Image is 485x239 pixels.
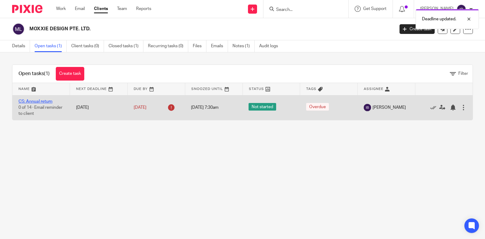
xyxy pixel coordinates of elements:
h1: Open tasks [18,71,50,77]
a: Email [75,6,85,12]
img: svg%3E [364,104,371,111]
a: Mark as done [430,105,439,111]
span: [DATE] 7:30am [191,105,219,110]
td: [DATE] [70,95,128,120]
span: Filter [458,71,468,76]
a: Open tasks (1) [35,40,67,52]
a: Create task [56,67,84,81]
span: 0 of 14 · Email reminder to client [18,105,62,116]
span: [PERSON_NAME] [373,105,406,111]
a: Work [56,6,66,12]
a: Closed tasks (1) [109,40,143,52]
span: Not started [249,103,276,111]
a: Reports [136,6,151,12]
span: Overdue [306,103,329,111]
a: Recurring tasks (0) [148,40,188,52]
a: Clients [94,6,108,12]
img: Pixie [12,5,42,13]
a: Create task [400,24,435,34]
a: Audit logs [259,40,283,52]
a: Files [193,40,206,52]
a: Emails [211,40,228,52]
a: CS: Annual return [18,99,52,104]
h2: MOXXIE DESIGN PTE. LTD. [29,26,318,32]
span: [DATE] [134,105,146,110]
span: Snoozed Until [191,87,223,91]
a: Client tasks (0) [71,40,104,52]
p: Deadline updated. [422,16,456,22]
span: (1) [44,71,50,76]
img: svg%3E [457,4,466,14]
a: Details [12,40,30,52]
span: Status [249,87,264,91]
a: Team [117,6,127,12]
a: Notes (1) [232,40,255,52]
span: Tags [306,87,316,91]
img: svg%3E [12,23,25,35]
